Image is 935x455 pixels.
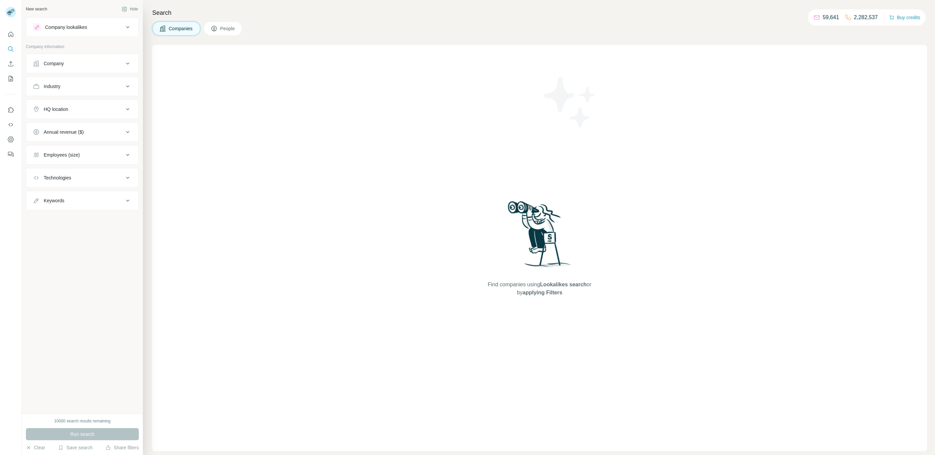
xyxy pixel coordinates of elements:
[45,24,87,31] div: Company lookalikes
[117,4,143,14] button: Hide
[169,25,193,32] span: Companies
[5,119,16,131] button: Use Surfe API
[26,124,138,140] button: Annual revenue ($)
[44,129,84,135] div: Annual revenue ($)
[54,418,110,424] div: 10000 search results remaining
[523,290,562,295] span: applying Filters
[5,28,16,40] button: Quick start
[26,444,45,451] button: Clear
[26,19,138,35] button: Company lookalikes
[44,60,64,67] div: Company
[44,197,64,204] div: Keywords
[152,8,927,17] h4: Search
[823,13,839,22] p: 59,641
[26,6,47,12] div: New search
[540,282,587,287] span: Lookalikes search
[26,55,138,72] button: Company
[44,83,60,90] div: Industry
[106,444,139,451] button: Share filters
[854,13,878,22] p: 2,282,537
[5,43,16,55] button: Search
[44,174,71,181] div: Technologies
[889,13,920,22] button: Buy credits
[505,199,575,274] img: Surfe Illustration - Woman searching with binoculars
[58,444,92,451] button: Save search
[5,73,16,85] button: My lists
[26,78,138,94] button: Industry
[26,44,139,50] p: Company information
[26,193,138,209] button: Keywords
[44,106,68,113] div: HQ location
[540,72,600,132] img: Surfe Illustration - Stars
[44,152,80,158] div: Employees (size)
[5,148,16,160] button: Feedback
[5,58,16,70] button: Enrich CSV
[26,147,138,163] button: Employees (size)
[220,25,236,32] span: People
[5,104,16,116] button: Use Surfe on LinkedIn
[5,133,16,146] button: Dashboard
[486,281,593,297] span: Find companies using or by
[26,101,138,117] button: HQ location
[26,170,138,186] button: Technologies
